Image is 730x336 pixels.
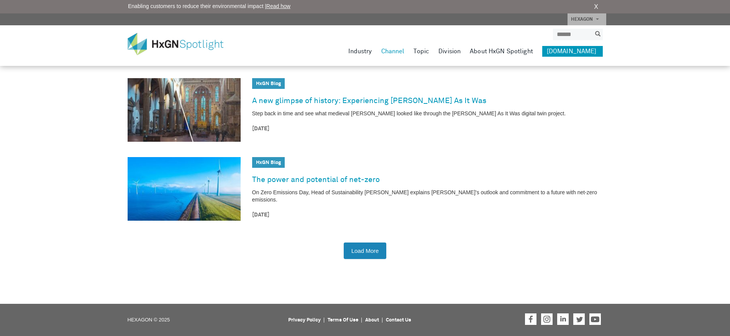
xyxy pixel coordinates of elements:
[252,174,380,186] a: The power and potential of net-zero
[252,125,603,133] time: [DATE]
[128,157,241,221] img: The power and potential of net-zero
[470,46,533,57] a: About HxGN Spotlight
[128,33,235,55] img: HxGN Spotlight
[252,110,603,117] p: Step back in time and see what medieval [PERSON_NAME] looked like through the [PERSON_NAME] As It...
[525,313,536,325] a: Hexagon on Facebook
[266,3,290,9] a: Read how
[256,160,281,165] a: HxGN Blog
[128,315,284,334] p: HEXAGON © 2025
[252,189,603,203] p: On Zero Emissions Day, Head of Sustainability [PERSON_NAME] explains [PERSON_NAME]’s outlook and ...
[256,81,281,86] a: HxGN Blog
[413,46,429,57] a: Topic
[365,318,379,323] a: About
[128,2,290,10] span: Enabling customers to reduce their environmental impact |
[541,313,553,325] a: Hexagon on Instagram
[288,318,321,323] a: Privacy Policy
[386,318,411,323] a: Contact Us
[344,243,387,259] button: Load More
[348,46,372,57] a: Industry
[252,211,603,219] time: [DATE]
[381,46,405,57] a: Channel
[589,313,601,325] a: Hexagon on Youtube
[557,313,569,325] a: Hexagon on LinkedIn
[573,313,585,325] a: Hexagon on Twitter
[128,78,241,142] img: A new glimpse of history: Experiencing Florence As It Was
[438,46,461,57] a: Division
[568,13,606,25] a: HEXAGON
[542,46,603,57] a: [DOMAIN_NAME]
[328,318,358,323] a: Terms Of Use
[252,95,486,107] a: A new glimpse of history: Experiencing [PERSON_NAME] As It Was
[594,2,598,11] a: X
